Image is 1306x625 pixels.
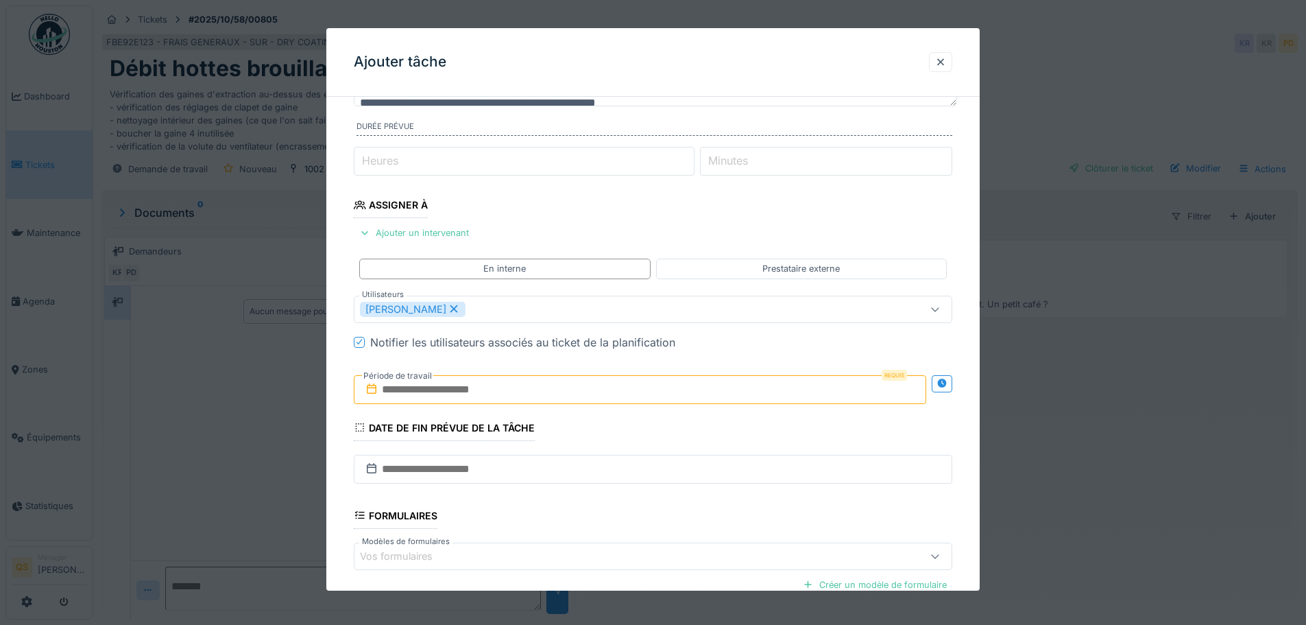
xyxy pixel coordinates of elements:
div: Créer un modèle de formulaire [797,576,952,594]
div: [PERSON_NAME] [360,302,465,317]
h3: Ajouter tâche [354,54,446,71]
label: Période de travail [362,368,433,384]
label: Heures [359,152,401,169]
div: Date de fin prévue de la tâche [354,418,535,441]
div: Notifier les utilisateurs associés au ticket de la planification [370,334,675,351]
div: Requis [882,370,907,381]
div: Formulaires [354,506,437,529]
label: Utilisateurs [359,289,407,300]
div: Assigner à [354,195,428,218]
div: Vos formulaires [360,549,452,564]
div: Prestataire externe [762,262,840,275]
div: Ajouter un intervenant [354,224,474,242]
label: Durée prévue [356,121,952,136]
label: Minutes [705,152,751,169]
label: Modèles de formulaires [359,536,452,547]
div: En interne [483,262,526,275]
